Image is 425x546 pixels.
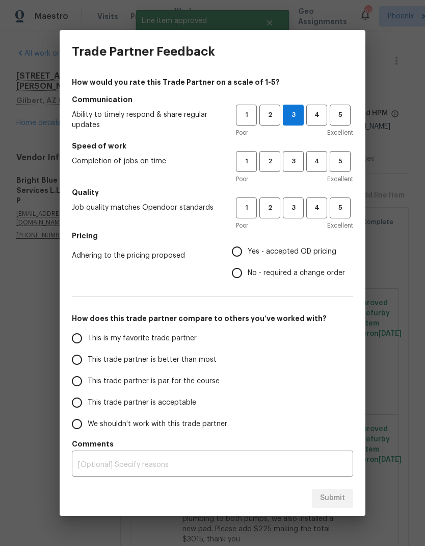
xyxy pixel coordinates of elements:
span: No - required a change order [248,268,345,279]
span: 4 [307,109,326,121]
button: 1 [236,151,257,172]
span: Yes - accepted OD pricing [248,246,336,257]
span: 5 [331,202,350,214]
button: 3 [283,197,304,218]
h5: Quality [72,187,353,197]
button: 1 [236,105,257,126]
span: We shouldn't work with this trade partner [88,419,227,430]
span: This trade partner is acceptable [88,398,196,408]
button: 4 [306,197,327,218]
button: 5 [330,105,351,126]
span: 4 [307,156,326,167]
span: Job quality matches Opendoor standards [72,203,220,213]
span: Poor [236,128,248,138]
button: 5 [330,197,351,218]
span: Excellent [327,174,353,184]
span: 5 [331,109,350,121]
h4: How would you rate this Trade Partner on a scale of 1-5? [72,77,353,87]
div: Pricing [232,241,353,284]
span: This is my favorite trade partner [88,333,197,344]
span: Adhering to the pricing proposed [72,251,216,261]
span: Poor [236,220,248,231]
h3: Trade Partner Feedback [72,44,215,59]
h5: Comments [72,439,353,449]
span: 3 [284,202,303,214]
button: 5 [330,151,351,172]
span: 5 [331,156,350,167]
span: 2 [260,202,279,214]
span: Excellent [327,220,353,231]
button: 2 [259,105,280,126]
span: Ability to timely respond & share regular updates [72,110,220,130]
button: 4 [306,151,327,172]
button: 3 [283,151,304,172]
button: 3 [283,105,304,126]
span: 3 [283,109,303,121]
span: 4 [307,202,326,214]
button: 2 [259,151,280,172]
span: This trade partner is better than most [88,355,217,365]
h5: Speed of work [72,141,353,151]
span: Poor [236,174,248,184]
div: How does this trade partner compare to others you’ve worked with? [72,328,353,435]
span: 1 [237,109,256,121]
h5: Pricing [72,231,353,241]
button: 4 [306,105,327,126]
span: Excellent [327,128,353,138]
span: 2 [260,156,279,167]
h5: Communication [72,94,353,105]
span: 3 [284,156,303,167]
span: 2 [260,109,279,121]
span: This trade partner is par for the course [88,376,220,387]
span: 1 [237,202,256,214]
button: 1 [236,197,257,218]
h5: How does this trade partner compare to others you’ve worked with? [72,313,353,324]
button: 2 [259,197,280,218]
span: Completion of jobs on time [72,156,220,166]
span: 1 [237,156,256,167]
